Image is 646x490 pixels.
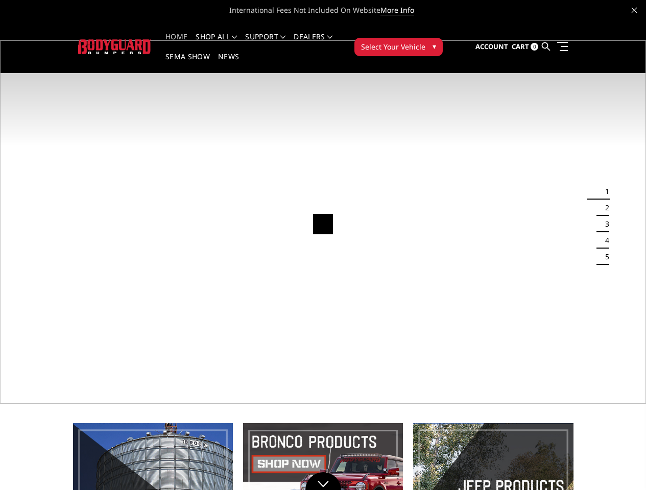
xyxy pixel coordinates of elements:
[531,43,538,51] span: 0
[475,42,508,51] span: Account
[196,33,237,53] a: shop all
[165,33,187,53] a: Home
[294,33,332,53] a: Dealers
[599,232,609,249] button: 4 of 5
[354,38,443,56] button: Select Your Vehicle
[380,5,414,15] a: More Info
[599,183,609,200] button: 1 of 5
[433,41,436,52] span: ▾
[218,53,239,73] a: News
[599,200,609,216] button: 2 of 5
[599,249,609,265] button: 5 of 5
[165,53,210,73] a: SEMA Show
[78,39,151,54] img: BODYGUARD BUMPERS
[475,33,508,61] a: Account
[512,42,529,51] span: Cart
[361,41,425,52] span: Select Your Vehicle
[599,216,609,232] button: 3 of 5
[245,33,285,53] a: Support
[512,33,538,61] a: Cart 0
